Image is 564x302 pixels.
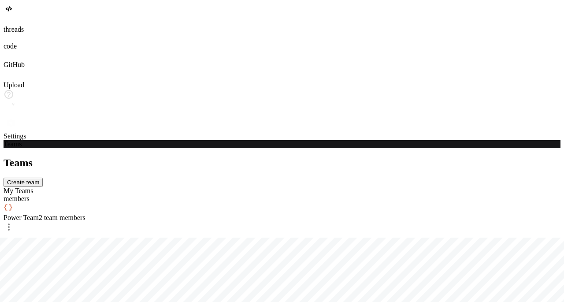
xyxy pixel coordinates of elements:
h2: Teams [4,157,560,169]
div: Teams [4,140,560,148]
button: Create team [4,178,43,187]
div: My Teams [4,187,560,195]
span: Power Team [4,214,39,221]
label: GitHub [4,61,25,68]
header: Settings [4,132,560,140]
label: Upload [4,81,24,89]
div: members [4,195,560,203]
span: 2 team members [39,214,85,221]
img: settings [4,116,19,130]
label: code [4,42,17,50]
label: threads [4,26,24,33]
